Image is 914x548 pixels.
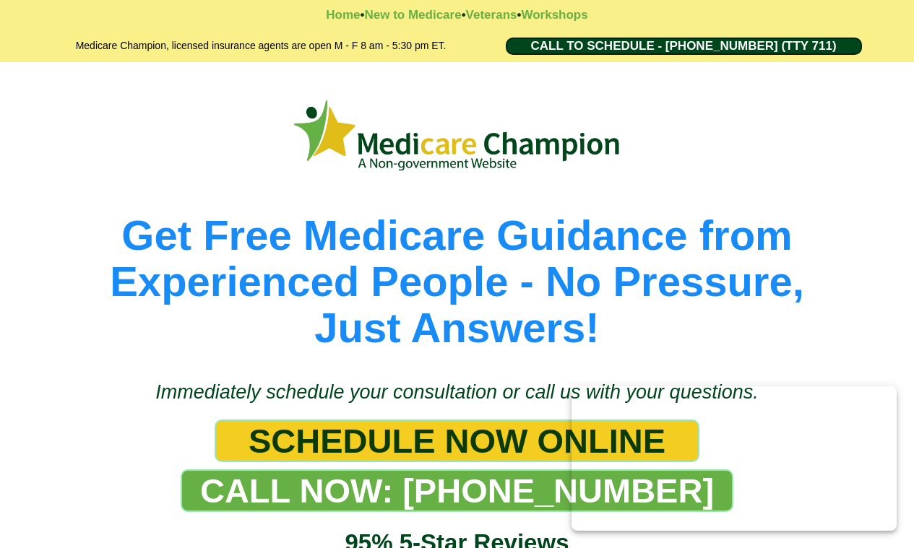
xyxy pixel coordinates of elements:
span: Just Answers! [314,304,599,351]
a: SCHEDULE NOW ONLINE [215,419,699,462]
span: Immediately schedule your consultation or call us with your questions. [155,381,758,403]
strong: • [361,8,365,22]
span: CALL NOW: [PHONE_NUMBER] [200,471,714,510]
strong: • [462,8,466,22]
strong: • [517,8,521,22]
a: CALL TO SCHEDULE - 1-888-344-8881 (TTY 711) [506,38,862,55]
a: New to Medicare [364,8,461,22]
a: CALL NOW: 1-888-344-8881 [181,469,733,512]
a: Home [326,8,360,22]
span: CALL TO SCHEDULE - [PHONE_NUMBER] (TTY 711) [530,39,836,53]
span: Get Free Medicare Guidance from Experienced People - No Pressure, [110,212,804,305]
h2: Medicare Champion, licensed insurance agents are open M - F 8 am - 5:30 pm ET. [38,38,484,55]
a: Veterans [466,8,517,22]
a: Workshops [521,8,587,22]
span: SCHEDULE NOW ONLINE [249,421,665,461]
